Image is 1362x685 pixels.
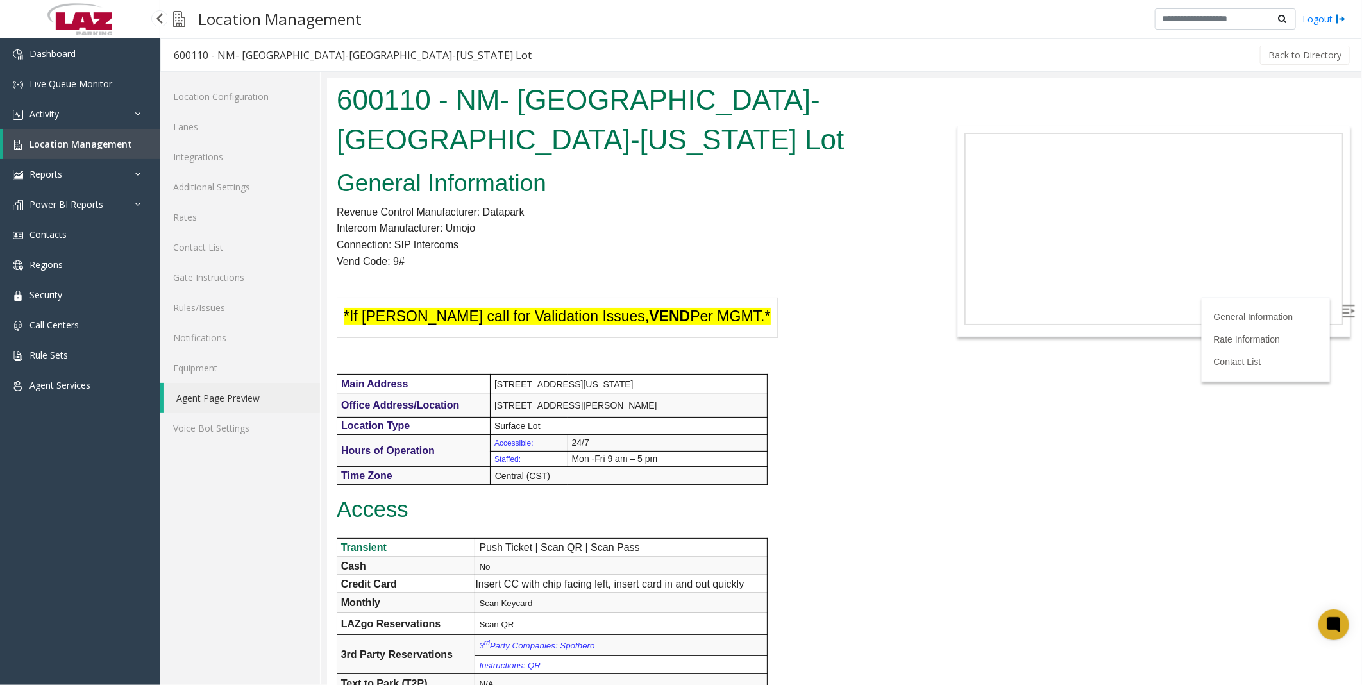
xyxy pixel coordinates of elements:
a: Rules/Issues [160,292,320,323]
span: Accessible: [167,360,206,369]
span: Insert CC with chip facing left, insert card in and out quickly [148,500,417,511]
img: 'icon' [13,140,23,150]
p: Intercom Manufacturer: Umojo [10,142,593,158]
span: Power BI Reports [29,198,103,210]
span: Surface Lot [167,342,214,353]
a: Contact List [887,278,934,289]
span: Agent Services [29,379,90,391]
img: Open/Close Sidebar Menu [1015,226,1028,239]
img: 'icon' [13,260,23,271]
span: Cash [14,482,39,493]
img: 'icon' [13,110,23,120]
img: 'icon' [13,200,23,210]
button: Back to Directory [1260,46,1350,65]
span: 3rd Party Reservations [14,571,126,582]
span: Live Queue Monitor [29,78,112,90]
a: Voice Bot Settings [160,413,320,443]
span: Revenue Control Manufacturer: Datapark [10,128,198,139]
a: Lanes [160,112,320,142]
span: N/A [152,601,166,611]
span: [STREET_ADDRESS][US_STATE] [167,301,307,311]
span: Instructions: QR [152,582,214,592]
h1: 600110 - NM- [GEOGRAPHIC_DATA]-[GEOGRAPHIC_DATA]-[US_STATE] Lot [10,2,593,81]
span: Security [29,289,62,301]
span: Scan QR [152,541,187,551]
a: Agent Page Preview [164,383,320,413]
span: Monthly [14,519,53,530]
img: 'icon' [13,230,23,241]
a: Logout [1302,12,1346,26]
a: General Information [887,233,966,244]
img: 'icon' [13,170,23,180]
img: 'icon' [13,80,23,90]
img: 'icon' [13,291,23,301]
img: 'icon' [13,351,23,361]
img: 'icon' [13,321,23,331]
span: Central (CST) [168,393,223,403]
span: Push Ticket | Scan QR | Scan Pass [152,464,312,475]
a: Location Configuration [160,81,320,112]
h2: General Information [10,89,593,122]
img: 'icon' [13,49,23,60]
span: Rule Sets [29,349,68,361]
sup: rd [157,561,163,568]
a: Gate Instructions [160,262,320,292]
span: Mon -Fri 9 am – 5 pm [245,375,331,385]
h3: Location Management [192,3,368,35]
img: logout [1336,12,1346,26]
span: No [152,484,163,493]
a: Equipment [160,353,320,383]
span: Main Address [14,300,81,311]
span: 24/7 [245,359,262,369]
a: Rates [160,202,320,232]
span: Hours of Operation [14,367,108,378]
img: pageIcon [173,3,185,35]
span: Time Zone [14,392,65,403]
span: Contacts [29,228,67,241]
a: Integrations [160,142,320,172]
font: *If [PERSON_NAME] call for Validation Issues, Per MGMT.* [17,230,444,246]
a: Contact List [160,232,320,262]
span: Staffed: [167,376,194,385]
span: Office Address/Location [14,321,132,332]
p: Vend Code: 9# [10,175,593,192]
b: VEND [322,230,363,246]
span: LAZgo Reservations [14,540,114,551]
span: Activity [29,108,59,120]
span: 3 Party Companies: Spothero [152,562,267,572]
span: [STREET_ADDRESS][PERSON_NAME] [167,322,330,332]
span: Transient [14,464,60,475]
div: 600110 - NM- [GEOGRAPHIC_DATA]-[GEOGRAPHIC_DATA]-[US_STATE] Lot [174,47,532,63]
span: Regions [29,258,63,271]
a: Rate Information [887,256,954,266]
span: Text to Park (T2P) [14,600,101,611]
span: Access [10,419,81,443]
span: Location Type [14,342,83,353]
p: Connection: SIP Intercoms [10,158,593,175]
span: Scan Keycard [152,520,205,530]
span: Location Management [29,138,132,150]
img: 'icon' [13,381,23,391]
a: Notifications [160,323,320,353]
span: Call Centers [29,319,79,331]
span: Dashboard [29,47,76,60]
span: Reports [29,168,62,180]
a: Location Management [3,129,160,159]
a: Additional Settings [160,172,320,202]
span: Credit Card [14,500,70,511]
